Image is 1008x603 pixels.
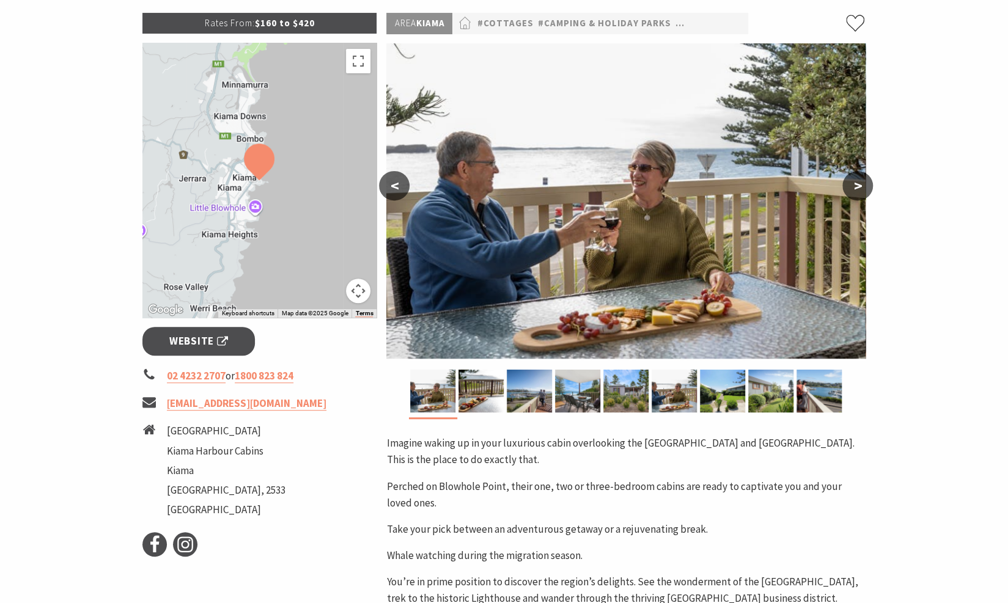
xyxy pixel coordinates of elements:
[507,370,552,412] img: Large deck harbour
[167,423,285,439] li: [GEOGRAPHIC_DATA]
[555,370,600,412] img: Private balcony, ocean views
[842,171,873,200] button: >
[386,43,866,359] img: Couple toast
[355,310,373,317] a: Terms
[700,370,745,412] img: Kiama Harbour Cabins
[281,310,348,316] span: Map data ©2025 Google
[145,302,186,318] img: Google
[675,16,760,31] a: #Self Contained
[346,279,370,303] button: Map camera controls
[145,302,186,318] a: Open this area in Google Maps (opens a new window)
[204,17,254,29] span: Rates From:
[167,482,285,499] li: [GEOGRAPHIC_DATA], 2533
[167,462,285,479] li: Kiama
[603,370,649,412] img: Exterior at Kiama Harbour Cabins
[235,369,293,383] a: 1800 823 824
[221,309,274,318] button: Keyboard shortcuts
[386,547,866,564] p: Whale watching during the migration season.
[167,502,285,518] li: [GEOGRAPHIC_DATA]
[142,13,377,34] p: $160 to $420
[410,370,455,412] img: Couple toast
[537,16,671,31] a: #Camping & Holiday Parks
[748,370,793,412] img: Side cabin
[142,368,377,384] li: or
[394,17,416,29] span: Area
[167,369,226,383] a: 02 4232 2707
[796,370,842,412] img: Large deck, harbour views, couple
[169,333,228,349] span: Website
[386,521,866,538] p: Take your pick between an adventurous getaway or a rejuvenating break.
[379,171,410,200] button: <
[386,13,452,34] p: Kiama
[477,16,533,31] a: #Cottages
[458,370,504,412] img: Deck ocean view
[346,49,370,73] button: Toggle fullscreen view
[167,443,285,459] li: Kiama Harbour Cabins
[167,397,326,411] a: [EMAIL_ADDRESS][DOMAIN_NAME]
[652,370,697,412] img: Couple toast
[386,435,866,468] p: Imagine waking up in your luxurious cabin overlooking the [GEOGRAPHIC_DATA] and [GEOGRAPHIC_DATA]...
[142,327,256,356] a: Website
[386,478,866,511] p: Perched on Blowhole Point, their one, two or three-bedroom cabins are ready to captivate you and ...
